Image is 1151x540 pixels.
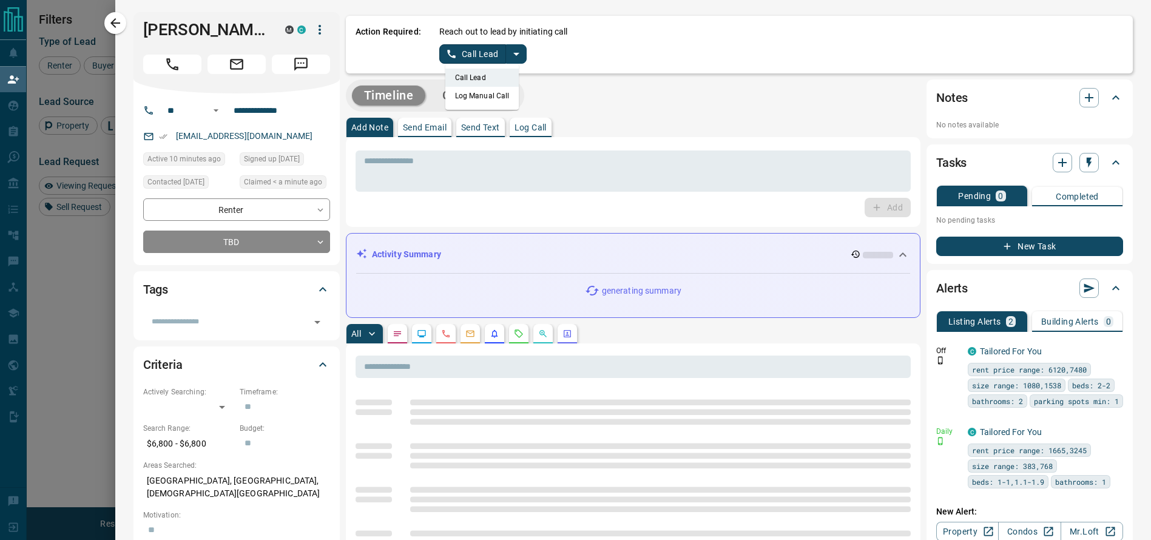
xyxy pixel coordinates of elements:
p: Actively Searching: [143,386,234,397]
svg: Push Notification Only [936,437,945,445]
p: Send Text [461,123,500,132]
svg: Agent Actions [562,329,572,339]
p: Budget: [240,423,330,434]
p: $6,800 - $6,800 [143,434,234,454]
span: rent price range: 1665,3245 [972,444,1087,456]
a: [EMAIL_ADDRESS][DOMAIN_NAME] [176,131,313,141]
span: size range: 383,768 [972,460,1053,472]
div: Activity Summary [356,243,910,266]
p: Search Range: [143,423,234,434]
svg: Requests [514,329,524,339]
div: split button [439,44,527,64]
div: Renter [143,198,330,221]
span: parking spots min: 1 [1034,395,1119,407]
p: No notes available [936,120,1123,130]
span: Email [208,55,266,74]
span: Claimed < a minute ago [244,176,322,188]
li: Call Lead [445,69,519,87]
svg: Lead Browsing Activity [417,329,427,339]
div: Alerts [936,274,1123,303]
span: Message [272,55,330,74]
span: Active 10 minutes ago [147,153,221,165]
p: Send Email [403,123,447,132]
p: Building Alerts [1041,317,1099,326]
p: Log Call [515,123,547,132]
a: Tailored For You [980,346,1042,356]
h2: Tasks [936,153,967,172]
span: size range: 1080,1538 [972,379,1061,391]
li: Log Manual Call [445,87,519,105]
span: bathrooms: 1 [1055,476,1106,488]
div: Tasks [936,148,1123,177]
p: Timeframe: [240,386,330,397]
span: Contacted [DATE] [147,176,204,188]
p: New Alert: [936,505,1123,518]
button: Campaigns [430,86,518,106]
span: Signed up [DATE] [244,153,300,165]
p: Listing Alerts [948,317,1001,326]
div: condos.ca [968,347,976,356]
p: generating summary [602,285,681,297]
p: Add Note [351,123,388,132]
span: rent price range: 6120,7480 [972,363,1087,376]
button: New Task [936,237,1123,256]
p: Reach out to lead by initiating call [439,25,568,38]
p: Areas Searched: [143,460,330,471]
div: Notes [936,83,1123,112]
svg: Calls [441,329,451,339]
div: Tags [143,275,330,304]
svg: Opportunities [538,329,548,339]
p: Pending [958,192,991,200]
div: Criteria [143,350,330,379]
h2: Notes [936,88,968,107]
p: 0 [1106,317,1111,326]
button: Timeline [352,86,426,106]
p: All [351,329,361,338]
p: [GEOGRAPHIC_DATA], [GEOGRAPHIC_DATA], [DEMOGRAPHIC_DATA][GEOGRAPHIC_DATA] [143,471,330,504]
button: Call Lead [439,44,507,64]
h2: Criteria [143,355,183,374]
p: Completed [1056,192,1099,201]
span: beds: 2-2 [1072,379,1110,391]
svg: Emails [465,329,475,339]
a: Tailored For You [980,427,1042,437]
h1: [PERSON_NAME] [143,20,267,39]
button: Open [209,103,223,118]
svg: Push Notification Only [936,356,945,365]
p: No pending tasks [936,211,1123,229]
p: Off [936,345,960,356]
div: Fri Jul 30 2021 [240,152,330,169]
div: condos.ca [297,25,306,34]
div: condos.ca [968,428,976,436]
p: Action Required: [356,25,421,64]
div: Mon Oct 13 2025 [240,175,330,192]
p: 0 [998,192,1003,200]
svg: Notes [393,329,402,339]
p: Daily [936,426,960,437]
div: TBD [143,231,330,253]
p: Motivation: [143,510,330,521]
span: beds: 1-1,1.1-1.9 [972,476,1044,488]
div: Mon Oct 13 2025 [143,152,234,169]
p: Activity Summary [372,248,441,261]
h2: Alerts [936,278,968,298]
div: Thu Aug 12 2021 [143,175,234,192]
span: Call [143,55,201,74]
span: bathrooms: 2 [972,395,1023,407]
svg: Email Verified [159,132,167,141]
div: mrloft.ca [285,25,294,34]
button: Open [309,314,326,331]
p: 2 [1008,317,1013,326]
svg: Listing Alerts [490,329,499,339]
h2: Tags [143,280,168,299]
